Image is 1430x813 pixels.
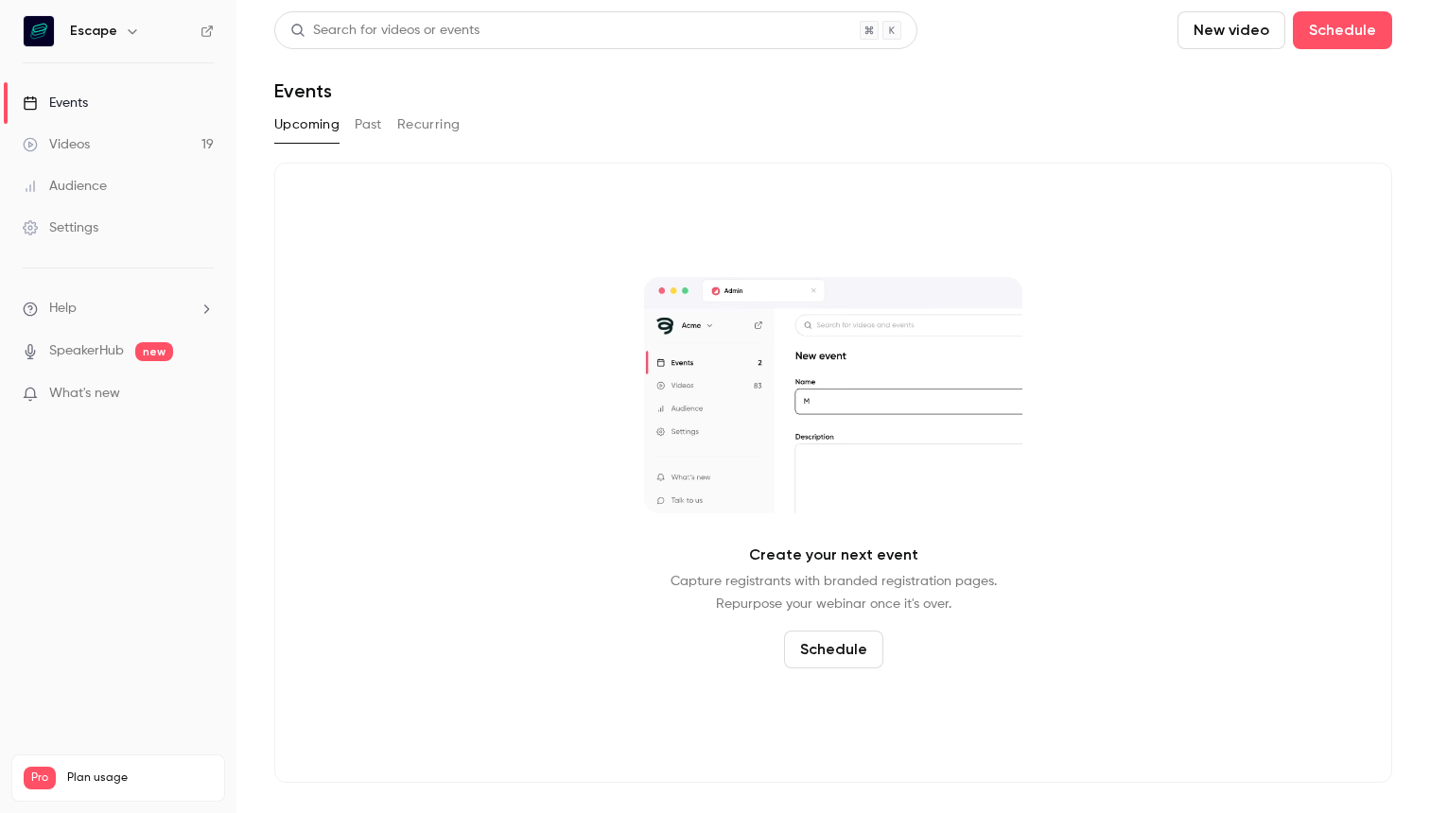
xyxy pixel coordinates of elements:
button: Schedule [784,631,883,668]
span: Help [49,299,77,319]
p: Create your next event [749,544,918,566]
li: help-dropdown-opener [23,299,214,319]
button: Past [355,110,382,140]
h6: Escape [70,22,117,41]
a: SpeakerHub [49,341,124,361]
span: What's new [49,384,120,404]
div: Settings [23,218,98,237]
img: Escape [24,16,54,46]
div: Search for videos or events [290,21,480,41]
button: New video [1177,11,1285,49]
button: Recurring [397,110,461,140]
span: new [135,342,173,361]
button: Upcoming [274,110,340,140]
p: Capture registrants with branded registration pages. Repurpose your webinar once it's over. [671,570,997,615]
div: Videos [23,135,90,154]
span: Plan usage [67,770,213,786]
div: Events [23,94,88,112]
iframe: Noticeable Trigger [191,386,214,403]
span: Pro [24,767,56,789]
h1: Events [274,79,332,102]
button: Schedule [1293,11,1392,49]
div: Audience [23,177,107,196]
